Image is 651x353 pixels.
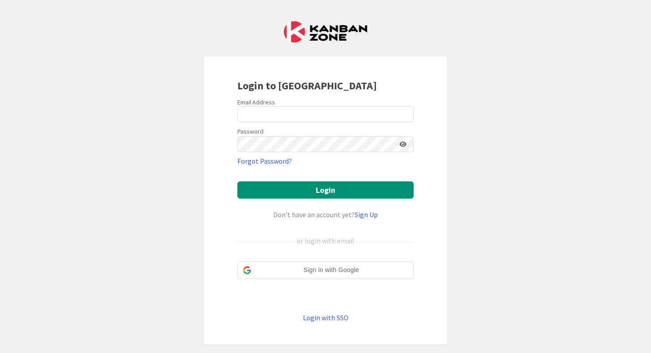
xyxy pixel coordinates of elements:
[237,261,414,279] div: Sign in with Google
[284,21,367,42] img: Kanban Zone
[237,127,263,136] label: Password
[303,313,349,322] a: Login with SSO
[294,235,356,246] div: or login with email
[237,156,292,166] a: Forgot Password?
[237,181,414,199] button: Login
[233,278,418,298] iframe: Sign in with Google Button
[237,98,275,106] label: Email Address
[237,209,414,220] div: Don’t have an account yet?
[355,210,378,219] a: Sign Up
[237,79,377,92] b: Login to [GEOGRAPHIC_DATA]
[255,265,408,275] span: Sign in with Google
